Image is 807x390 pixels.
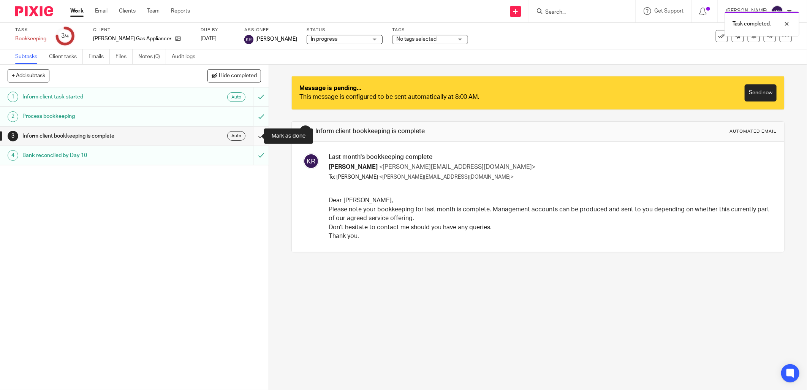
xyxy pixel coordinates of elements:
[95,7,108,15] a: Email
[316,127,554,135] h1: Inform client bookkeeping is complete
[392,27,468,33] label: Tags
[22,130,171,142] h1: Inform client bookkeeping is complete
[329,196,771,205] p: Dear [PERSON_NAME],
[303,153,319,169] img: svg%3E
[311,36,337,42] span: In progress
[22,150,171,161] h1: Bank reconciled by Day 10
[65,34,69,38] small: /4
[329,174,378,180] span: To: [PERSON_NAME]
[729,128,777,135] div: Automated email
[244,27,297,33] label: Assignee
[8,92,18,102] div: 1
[147,7,160,15] a: Team
[171,7,190,15] a: Reports
[329,153,771,161] h3: Last month's bookkeeping complete
[8,111,18,122] div: 2
[379,174,514,180] span: <[PERSON_NAME][EMAIL_ADDRESS][DOMAIN_NAME]>
[299,85,361,91] strong: Message is pending...
[329,232,771,241] p: Thank you.
[329,164,378,170] span: [PERSON_NAME]
[219,73,257,79] span: Hide completed
[733,20,771,28] p: Task completed.
[745,84,777,101] a: Send now
[8,131,18,141] div: 3
[116,49,133,64] a: Files
[70,7,84,15] a: Work
[22,111,171,122] h1: Process bookkeeping
[227,92,245,102] div: Auto
[201,36,217,41] span: [DATE]
[49,49,83,64] a: Client tasks
[15,27,46,33] label: Task
[8,69,49,82] button: + Add subtask
[329,205,771,223] p: Please note your bookkeeping for last month is complete. Management accounts can be produced and ...
[396,36,437,42] span: No tags selected
[15,49,43,64] a: Subtasks
[771,5,783,17] img: svg%3E
[15,35,46,43] div: Bookkeeping
[329,223,771,232] p: Don't hesitate to contact me should you have any queries.
[93,35,171,43] p: [PERSON_NAME] Gas Appliances Ltd
[93,27,191,33] label: Client
[61,32,69,40] div: 3
[307,27,383,33] label: Status
[227,131,245,141] div: Auto
[299,125,312,138] div: 3
[379,164,535,170] span: <[PERSON_NAME][EMAIL_ADDRESS][DOMAIN_NAME]>
[22,91,171,103] h1: Inform client task started
[119,7,136,15] a: Clients
[138,49,166,64] a: Notes (0)
[255,35,297,43] span: [PERSON_NAME]
[172,49,201,64] a: Audit logs
[15,6,53,16] img: Pixie
[201,27,235,33] label: Due by
[299,93,538,101] div: This message is configured to be sent automatically at 8:00 AM.
[207,69,261,82] button: Hide completed
[8,150,18,161] div: 4
[89,49,110,64] a: Emails
[244,35,253,44] img: svg%3E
